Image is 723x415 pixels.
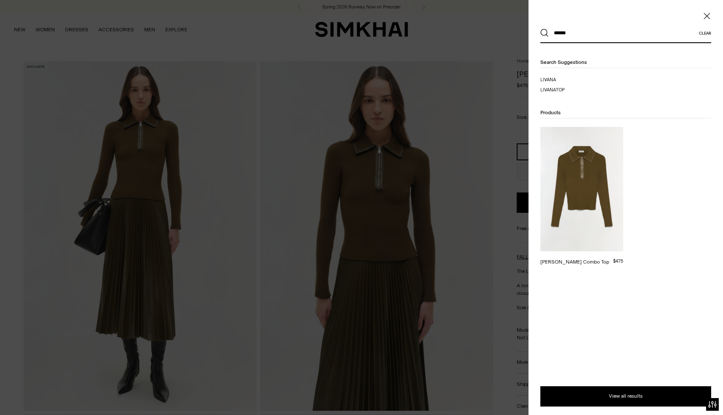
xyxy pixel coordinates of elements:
[540,258,609,266] div: [PERSON_NAME] Combo Top
[699,31,711,36] button: Clear
[7,383,85,408] iframe: Sign Up via Text for Offers
[540,77,623,83] a: livana
[540,59,587,65] span: Search suggestions
[549,24,699,42] input: What are you looking for?
[540,110,561,115] span: Products
[540,386,711,407] button: View all results
[540,87,556,93] mark: livana
[540,127,623,266] a: Livana Knit Combo Top [PERSON_NAME] Combo Top $475
[613,258,623,264] span: $475
[540,77,556,82] mark: livana
[703,12,711,20] button: Close
[540,29,549,37] button: Search
[540,127,623,251] img: Livana Knit Combo Top
[556,87,564,93] span: top
[540,87,623,93] a: livana top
